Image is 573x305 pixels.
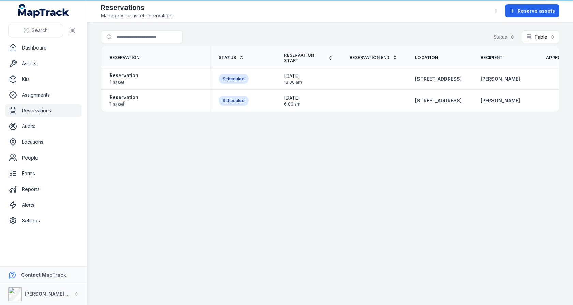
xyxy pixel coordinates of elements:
a: Alerts [5,198,82,212]
a: [PERSON_NAME] [481,75,520,82]
span: [STREET_ADDRESS] [415,98,462,103]
a: Audits [5,120,82,133]
strong: Reservation [109,94,138,101]
a: Forms [5,167,82,180]
span: Recipient [481,55,503,60]
a: Reservation Start [284,53,333,64]
strong: Reservation [109,72,138,79]
a: Reservation End [350,55,397,60]
a: Assignments [5,88,82,102]
a: [STREET_ADDRESS] [415,97,462,104]
span: 6:00 am [284,101,300,107]
a: Dashboard [5,41,82,55]
a: Assets [5,57,82,70]
button: Search [8,24,63,37]
h2: Reservations [101,3,174,12]
div: Scheduled [219,74,249,84]
div: Scheduled [219,96,249,106]
a: [STREET_ADDRESS] [415,75,462,82]
time: 04/08/2025, 6:00:00 am [284,95,300,107]
button: Table [522,30,559,43]
span: Location [415,55,438,60]
a: Reports [5,182,82,196]
strong: [PERSON_NAME] Air [25,291,72,297]
span: Approver [546,55,570,60]
a: Settings [5,214,82,227]
span: Reservation [109,55,139,60]
a: Kits [5,72,82,86]
span: Reservation Start [284,53,326,64]
span: Reservation End [350,55,390,60]
span: Status [219,55,236,60]
span: Search [32,27,48,34]
span: [STREET_ADDRESS] [415,76,462,82]
span: 1 asset [109,79,138,86]
a: Reservation1 asset [109,72,138,86]
span: 1 asset [109,101,138,108]
span: Manage your asset reservations [101,12,174,19]
button: Reserve assets [505,4,559,17]
a: Locations [5,135,82,149]
a: [PERSON_NAME] [481,97,520,104]
a: People [5,151,82,165]
time: 07/08/2025, 12:00:00 am [284,73,302,85]
span: 12:00 am [284,80,302,85]
span: [DATE] [284,73,302,80]
a: MapTrack [18,4,69,18]
a: Reservations [5,104,82,117]
a: Status [219,55,244,60]
button: Status [489,30,519,43]
span: Reserve assets [518,8,555,14]
strong: Contact MapTrack [21,272,66,278]
span: [DATE] [284,95,300,101]
a: Reservation1 asset [109,94,138,108]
